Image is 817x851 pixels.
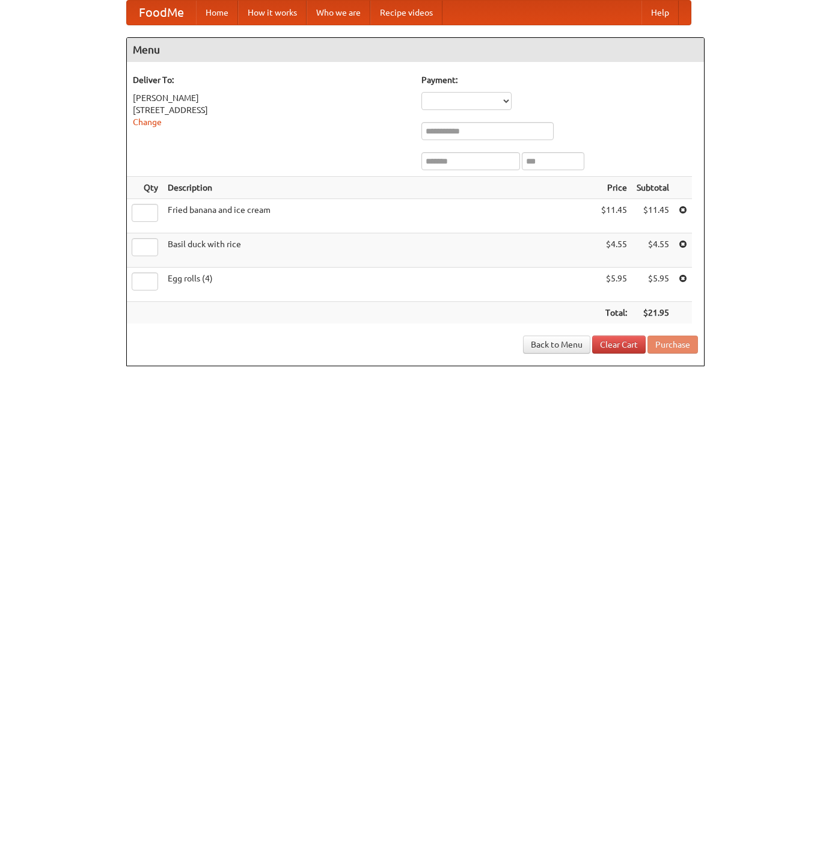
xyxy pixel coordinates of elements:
td: $5.95 [596,268,632,302]
button: Purchase [647,336,698,354]
th: $21.95 [632,302,674,324]
a: Change [133,117,162,127]
td: Basil duck with rice [163,233,596,268]
div: [PERSON_NAME] [133,92,409,104]
td: $11.45 [596,199,632,233]
a: Back to Menu [523,336,590,354]
a: How it works [238,1,307,25]
h5: Deliver To: [133,74,409,86]
td: $4.55 [632,233,674,268]
td: Fried banana and ice cream [163,199,596,233]
td: $4.55 [596,233,632,268]
a: Recipe videos [370,1,442,25]
a: FoodMe [127,1,196,25]
a: Clear Cart [592,336,646,354]
th: Subtotal [632,177,674,199]
a: Home [196,1,238,25]
a: Who we are [307,1,370,25]
th: Price [596,177,632,199]
h5: Payment: [421,74,698,86]
a: Help [641,1,679,25]
h4: Menu [127,38,704,62]
th: Description [163,177,596,199]
td: Egg rolls (4) [163,268,596,302]
th: Total: [596,302,632,324]
div: [STREET_ADDRESS] [133,104,409,116]
th: Qty [127,177,163,199]
td: $5.95 [632,268,674,302]
td: $11.45 [632,199,674,233]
